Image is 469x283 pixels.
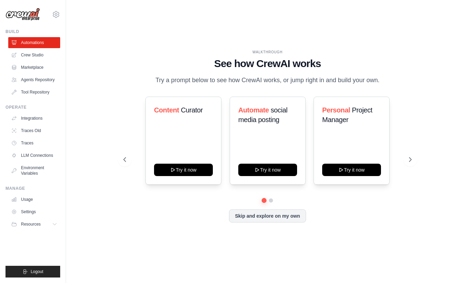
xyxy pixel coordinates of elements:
a: Traces Old [8,125,60,136]
a: Environment Variables [8,162,60,179]
a: Tool Repository [8,87,60,98]
span: Project Manager [322,106,372,123]
a: Settings [8,206,60,217]
div: Operate [6,105,60,110]
span: Resources [21,221,41,227]
span: Logout [31,269,43,274]
button: Try it now [322,164,381,176]
span: Curator [181,106,203,114]
a: Usage [8,194,60,205]
div: Build [6,29,60,34]
a: Traces [8,138,60,149]
button: Skip and explore on my own [229,209,306,222]
img: Logo [6,8,40,21]
div: WALKTHROUGH [123,50,412,55]
button: Logout [6,266,60,277]
a: Crew Studio [8,50,60,61]
span: Content [154,106,179,114]
div: Manage [6,186,60,191]
button: Resources [8,219,60,230]
button: Try it now [238,164,297,176]
a: Integrations [8,113,60,124]
a: Agents Repository [8,74,60,85]
button: Try it now [154,164,213,176]
h1: See how CrewAI works [123,57,412,70]
a: LLM Connections [8,150,60,161]
p: Try a prompt below to see how CrewAI works, or jump right in and build your own. [152,75,383,85]
a: Automations [8,37,60,48]
a: Marketplace [8,62,60,73]
span: Automate [238,106,269,114]
span: Personal [322,106,350,114]
span: social media posting [238,106,287,123]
